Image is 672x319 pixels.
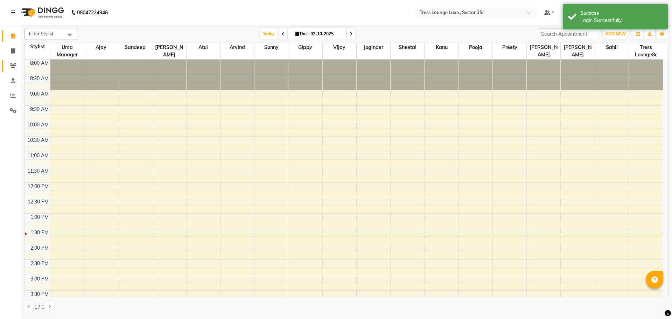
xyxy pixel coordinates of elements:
[29,31,54,36] span: Filter Stylist
[34,303,44,311] span: 1 / 1
[605,31,626,36] span: ADD NEW
[26,137,50,144] div: 10:30 AM
[50,43,84,59] span: Uma Manager
[29,214,50,221] div: 1:00 PM
[294,31,308,36] span: Thu
[580,9,663,17] div: Success
[595,43,629,52] span: sahil
[220,43,254,52] span: arvind
[527,43,560,59] span: [PERSON_NAME]
[357,43,390,52] span: Joginder
[29,244,50,252] div: 2:00 PM
[603,29,628,39] button: ADD NEW
[29,106,50,113] div: 9:30 AM
[459,43,492,52] span: pooja
[323,43,356,52] span: vijay
[629,43,663,59] span: Tress Lounge8c
[84,43,118,52] span: Ajay
[29,75,50,82] div: 8:30 AM
[254,43,288,52] span: sunny
[260,28,278,39] span: Today
[29,90,50,98] div: 9:00 AM
[29,275,50,283] div: 3:00 PM
[77,3,108,22] b: 08047224946
[118,43,152,52] span: Sandeep
[493,43,526,52] span: preety
[308,29,343,39] input: 2025-10-02
[26,121,50,129] div: 10:00 AM
[425,43,458,52] span: kanu
[561,43,594,59] span: [PERSON_NAME]
[391,43,424,52] span: Sheetal
[18,3,66,22] img: logo
[26,167,50,175] div: 11:30 AM
[26,152,50,159] div: 11:00 AM
[25,43,50,50] div: Stylist
[152,43,186,59] span: [PERSON_NAME]
[187,43,220,52] span: Atul
[26,198,50,206] div: 12:30 PM
[643,291,665,312] iframe: chat widget
[538,28,599,39] input: Search Appointment
[29,229,50,236] div: 1:30 PM
[29,60,50,67] div: 8:00 AM
[26,183,50,190] div: 12:00 PM
[29,260,50,267] div: 2:30 PM
[288,43,322,52] span: Gippy
[29,291,50,298] div: 3:30 PM
[580,17,663,24] div: Login Successfully.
